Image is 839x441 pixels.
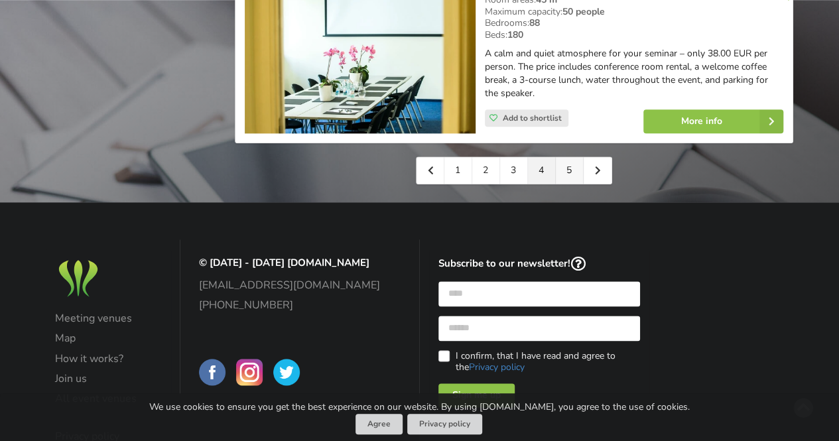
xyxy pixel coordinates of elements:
[55,312,162,324] a: Meeting venues
[562,5,605,18] strong: 50 people
[199,359,226,385] img: BalticMeetingRooms on Facebook
[444,157,472,184] a: 1
[438,350,641,373] label: I confirm, that I have read and agree to the
[55,257,101,300] img: Baltic Meeting Rooms
[485,47,783,100] p: A calm and quiet atmosphere for your seminar – only 38.00 EUR per person. The price includes conf...
[556,157,584,184] a: 5
[485,6,783,18] div: Maximum capacity:
[528,157,556,184] a: 4
[438,383,515,407] div: Sign me up
[273,359,300,385] img: BalticMeetingRooms on Twitter
[55,332,162,344] a: Map
[507,29,523,41] strong: 180
[472,157,500,184] a: 2
[468,361,524,373] a: Privacy policy
[500,157,528,184] a: 3
[55,353,162,365] a: How it works?
[199,279,401,291] a: [EMAIL_ADDRESS][DOMAIN_NAME]
[199,299,401,311] a: [PHONE_NUMBER]
[485,17,783,29] div: Bedrooms:
[503,113,562,123] span: Add to shortlist
[438,257,641,272] p: Subscribe to our newsletter!
[236,359,263,385] img: BalticMeetingRooms on Instagram
[485,29,783,41] div: Beds:
[407,414,482,434] a: Privacy policy
[199,257,401,269] p: © [DATE] - [DATE] [DOMAIN_NAME]
[529,17,540,29] strong: 88
[355,414,403,434] button: Agree
[643,109,783,133] a: More info
[55,373,162,385] a: Join us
